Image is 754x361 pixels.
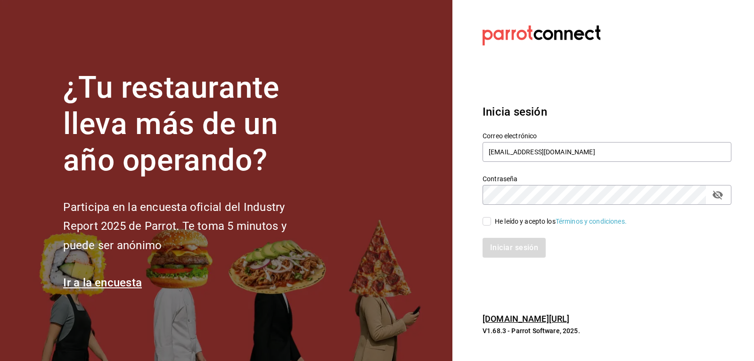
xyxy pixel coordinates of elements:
button: passwordField [710,187,726,203]
a: [DOMAIN_NAME][URL] [483,314,569,324]
label: Contraseña [483,176,731,182]
p: V1.68.3 - Parrot Software, 2025. [483,326,731,336]
label: Correo electrónico [483,133,731,139]
a: Términos y condiciones. [556,218,627,225]
h2: Participa en la encuesta oficial del Industry Report 2025 de Parrot. Te toma 5 minutos y puede se... [63,198,318,255]
a: Ir a la encuesta [63,276,142,289]
div: He leído y acepto los [495,217,627,227]
h3: Inicia sesión [483,103,731,120]
h1: ¿Tu restaurante lleva más de un año operando? [63,70,318,178]
input: Ingresa tu correo electrónico [483,142,731,162]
